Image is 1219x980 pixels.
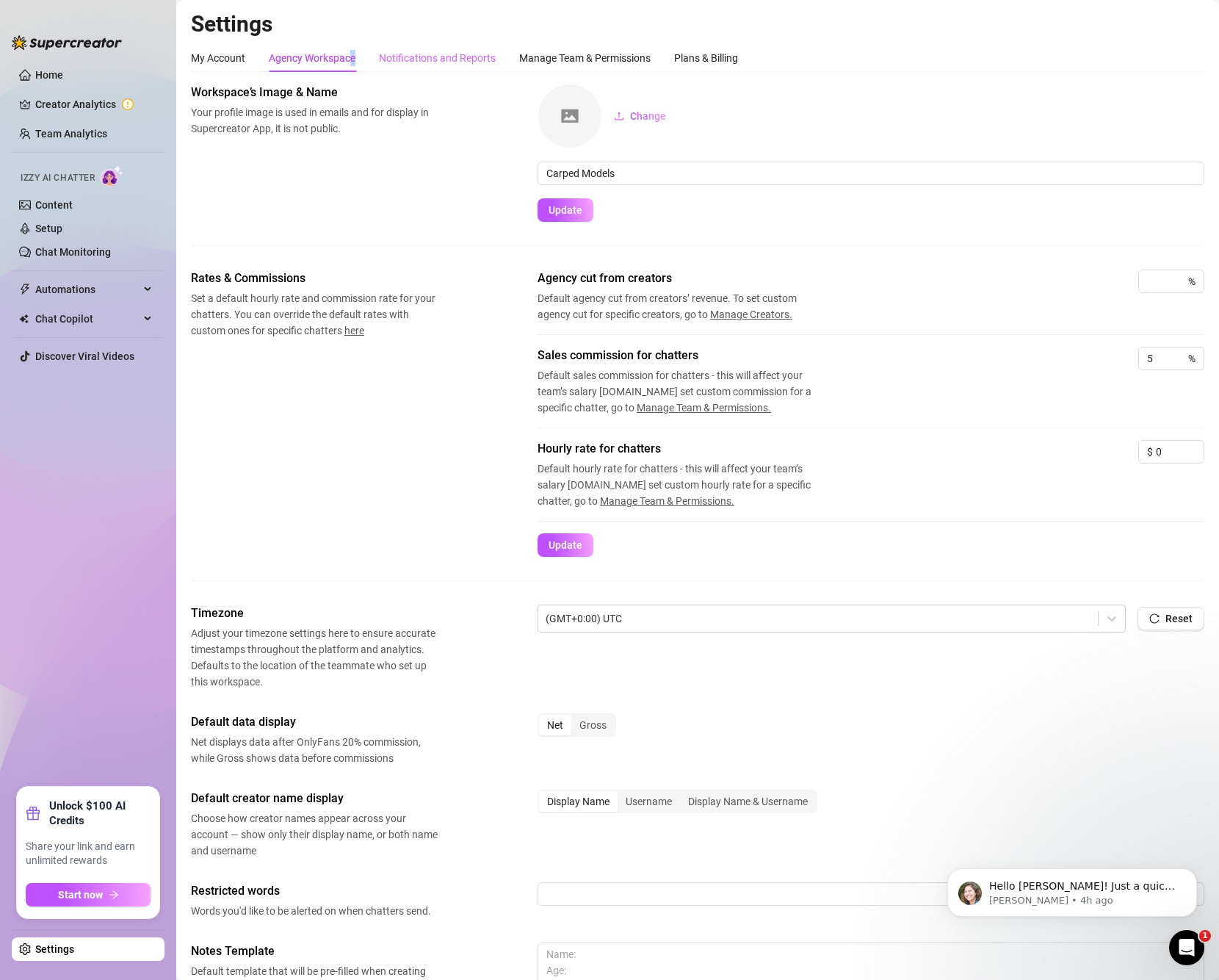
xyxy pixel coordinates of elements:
span: Reset [1165,613,1193,624]
span: Start now [58,889,103,901]
span: Your profile image is used in emails and for display in Supercreator App, it is not public. [191,104,438,137]
span: Restricted words [191,882,438,900]
span: Sales commission for chatters [538,347,831,364]
span: arrow-right [109,890,119,900]
span: Default creator name display [191,790,438,807]
span: Workspace’s Image & Name [191,84,438,101]
span: here [344,325,364,336]
span: Set a default hourly rate and commission rate for your chatters. You can override the default rat... [191,290,438,339]
img: square-placeholder.png [538,84,601,148]
div: segmented control [538,790,817,813]
button: Update [538,198,593,222]
div: Username [618,791,680,812]
span: thunderbolt [19,284,31,295]
span: Net displays data after OnlyFans 20% commission, while Gross shows data before commissions [191,734,438,766]
span: Default sales commission for chatters - this will affect your team’s salary [DOMAIN_NAME] set cus... [538,367,831,416]
iframe: Intercom live chat [1169,930,1204,965]
span: Share your link and earn unlimited rewards [26,840,151,868]
span: Manage Team & Permissions. [600,495,734,507]
span: Change [630,110,666,122]
img: logo-BBDzfeDw.svg [12,35,122,50]
span: Update [549,204,582,216]
span: 1 [1199,930,1211,942]
button: Start nowarrow-right [26,883,151,907]
div: Plans & Billing [674,50,738,66]
span: Update [549,539,582,551]
span: Manage Team & Permissions. [637,402,771,414]
span: reload [1149,613,1160,624]
div: Net [539,715,571,735]
span: Chat Copilot [35,307,140,331]
div: Agency Workspace [269,50,355,66]
span: Default data display [191,713,438,731]
div: segmented control [538,713,616,737]
span: Words you'd like to be alerted on when chatters send. [191,903,438,919]
a: Home [35,69,63,81]
span: upload [614,111,624,121]
span: Default agency cut from creators’ revenue. To set custom agency cut for specific creators, go to [538,290,831,323]
img: AI Chatter [101,165,123,187]
span: Adjust your timezone settings here to ensure accurate timestamps throughout the platform and anal... [191,625,438,690]
span: Notes Template [191,943,438,960]
div: Gross [571,715,615,735]
div: My Account [191,50,245,66]
strong: Unlock $100 AI Credits [49,799,151,828]
img: Chat Copilot [19,314,29,324]
a: Setup [35,223,62,234]
iframe: Intercom notifications message [925,837,1219,940]
button: Change [602,104,678,128]
a: Discover Viral Videos [35,350,134,362]
input: Enter name [538,162,1204,185]
a: Team Analytics [35,128,107,140]
span: Choose how creator names appear across your account — show only their display name, or both name ... [191,810,438,859]
div: Notifications and Reports [379,50,496,66]
span: Izzy AI Chatter [21,171,95,185]
span: Hourly rate for chatters [538,440,831,458]
span: Rates & Commissions [191,270,438,287]
span: Manage Creators. [710,309,792,320]
button: Reset [1137,607,1204,630]
span: Default hourly rate for chatters - this will affect your team’s salary [DOMAIN_NAME] set custom h... [538,461,831,509]
div: Display Name & Username [680,791,816,812]
span: gift [26,806,40,821]
a: Chat Monitoring [35,246,111,258]
span: Agency cut from creators [538,270,831,287]
span: Automations [35,278,140,301]
a: Creator Analytics exclamation-circle [35,93,153,116]
div: Manage Team & Permissions [519,50,651,66]
a: Settings [35,943,74,955]
div: Display Name [539,791,618,812]
a: Content [35,199,73,211]
span: Timezone [191,605,438,622]
h2: Settings [191,10,1204,38]
button: Update [538,533,593,557]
